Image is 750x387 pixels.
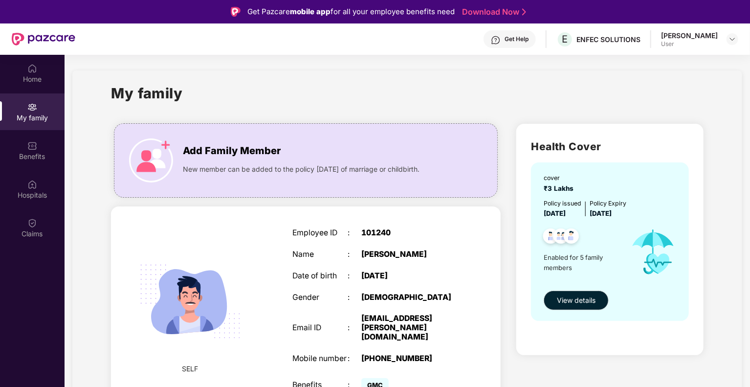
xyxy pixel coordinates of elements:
[292,272,348,281] div: Date of birth
[247,6,455,18] div: Get Pazcare for all your employee benefits need
[361,228,458,238] div: 101240
[183,143,281,159] span: Add Family Member
[183,164,419,175] span: New member can be added to the policy [DATE] of marriage or childbirth.
[231,7,241,17] img: Logo
[544,173,577,182] div: cover
[12,33,75,46] img: New Pazcare Logo
[348,228,361,238] div: :
[544,252,622,273] span: Enabled for 5 family members
[361,250,458,259] div: [PERSON_NAME]
[728,35,736,43] img: svg+xml;base64,PHN2ZyBpZD0iRHJvcGRvd24tMzJ4MzIiIHhtbG5zPSJodHRwOi8vd3d3LnczLm9yZy8yMDAwL3N2ZyIgd2...
[361,272,458,281] div: [DATE]
[544,209,566,217] span: [DATE]
[27,64,37,73] img: svg+xml;base64,PHN2ZyBpZD0iSG9tZSIgeG1sbnM9Imh0dHA6Ly93d3cudzMub3JnLzIwMDAvc3ZnIiB3aWR0aD0iMjAiIG...
[27,218,37,228] img: svg+xml;base64,PHN2ZyBpZD0iQ2xhaW0iIHhtbG5zPSJodHRwOi8vd3d3LnczLm9yZy8yMDAwL3N2ZyIgd2lkdGg9IjIwIi...
[622,219,684,285] img: icon
[544,199,581,208] div: Policy issued
[27,180,37,189] img: svg+xml;base64,PHN2ZyBpZD0iSG9zcGl0YWxzIiB4bWxucz0iaHR0cDovL3d3dy53My5vcmcvMjAwMC9zdmciIHdpZHRoPS...
[590,199,626,208] div: Policy Expiry
[348,250,361,259] div: :
[182,364,199,374] span: SELF
[27,102,37,112] img: svg+xml;base64,PHN2ZyB3aWR0aD0iMjAiIGhlaWdodD0iMjAiIHZpZXdCb3g9IjAgMCAyMCAyMCIgZmlsbD0ibm9uZSIgeG...
[292,323,348,333] div: Email ID
[590,209,612,217] span: [DATE]
[576,35,640,44] div: ENFEC SOLUTIONS
[544,184,577,192] span: ₹3 Lakhs
[27,141,37,151] img: svg+xml;base64,PHN2ZyBpZD0iQmVuZWZpdHMiIHhtbG5zPSJodHRwOi8vd3d3LnczLm9yZy8yMDAwL3N2ZyIgd2lkdGg9Ij...
[505,35,529,43] div: Get Help
[491,35,501,45] img: svg+xml;base64,PHN2ZyBpZD0iSGVscC0zMngzMiIgeG1sbnM9Imh0dHA6Ly93d3cudzMub3JnLzIwMDAvc3ZnIiB3aWR0aD...
[361,314,458,341] div: [EMAIL_ADDRESS][PERSON_NAME][DOMAIN_NAME]
[559,226,583,250] img: svg+xml;base64,PHN2ZyB4bWxucz0iaHR0cDovL3d3dy53My5vcmcvMjAwMC9zdmciIHdpZHRoPSI0OC45NDMiIGhlaWdodD...
[661,40,718,48] div: User
[522,7,526,17] img: Stroke
[361,293,458,302] div: [DEMOGRAPHIC_DATA]
[348,272,361,281] div: :
[549,226,573,250] img: svg+xml;base64,PHN2ZyB4bWxucz0iaHR0cDovL3d3dy53My5vcmcvMjAwMC9zdmciIHdpZHRoPSI0OC45MTUiIGhlaWdodD...
[128,239,252,364] img: svg+xml;base64,PHN2ZyB4bWxucz0iaHR0cDovL3d3dy53My5vcmcvMjAwMC9zdmciIHdpZHRoPSIyMjQiIGhlaWdodD0iMT...
[531,138,689,155] h2: Health Cover
[111,82,183,104] h1: My family
[129,138,173,182] img: icon
[462,7,523,17] a: Download Now
[292,354,348,364] div: Mobile number
[348,354,361,364] div: :
[562,33,568,45] span: E
[348,323,361,333] div: :
[544,291,609,310] button: View details
[539,226,563,250] img: svg+xml;base64,PHN2ZyB4bWxucz0iaHR0cDovL3d3dy53My5vcmcvMjAwMC9zdmciIHdpZHRoPSI0OC45NDMiIGhlaWdodD...
[361,354,458,364] div: [PHONE_NUMBER]
[292,293,348,302] div: Gender
[661,31,718,40] div: [PERSON_NAME]
[348,293,361,302] div: :
[557,295,596,306] span: View details
[292,228,348,238] div: Employee ID
[290,7,331,16] strong: mobile app
[292,250,348,259] div: Name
